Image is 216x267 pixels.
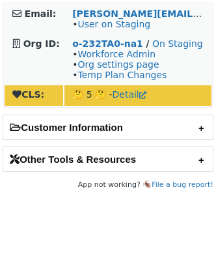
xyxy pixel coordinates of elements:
h2: Other Tools & Resources [3,147,213,171]
a: Temp Plan Changes [77,70,167,80]
span: • • • [72,49,167,80]
a: Workforce Admin [77,49,155,59]
footer: App not working? 🪳 [3,178,213,191]
a: On Staging [152,38,203,49]
strong: CLS: [12,89,44,100]
span: • [72,19,150,29]
a: File a bug report! [152,180,213,189]
a: User on Staging [77,19,150,29]
a: Detail [113,89,146,100]
strong: Email: [25,8,57,19]
strong: Org ID: [23,38,60,49]
h2: Customer Information [3,115,213,139]
a: o-232TA0-na1 [72,38,143,49]
strong: / [146,38,149,49]
td: 🤔 5 🤔 - [64,85,211,106]
a: Org settings page [77,59,159,70]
